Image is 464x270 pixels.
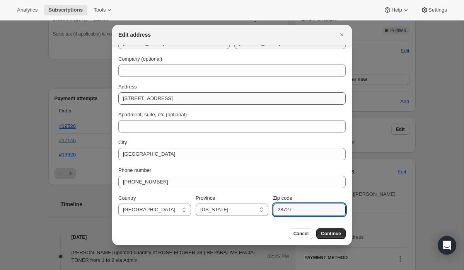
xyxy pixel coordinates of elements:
[391,7,402,13] span: Help
[48,7,83,13] span: Subscriptions
[89,5,118,15] button: Tools
[196,195,215,201] span: Province
[289,228,313,239] button: Cancel
[118,139,127,145] span: City
[118,84,137,90] span: Address
[336,29,347,40] button: Close
[321,231,341,237] span: Continue
[44,5,87,15] button: Subscriptions
[428,7,447,13] span: Settings
[118,56,162,62] span: Company (optional)
[293,231,309,237] span: Cancel
[416,5,452,15] button: Settings
[379,5,414,15] button: Help
[316,228,346,239] button: Continue
[94,7,106,13] span: Tools
[118,31,151,39] h2: Edit address
[273,195,292,201] span: Zip code
[118,112,187,117] span: Apartment, suite, etc (optional)
[12,5,42,15] button: Analytics
[17,7,38,13] span: Analytics
[118,195,136,201] span: Country
[438,236,456,255] div: Open Intercom Messenger
[118,167,151,173] span: Phone number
